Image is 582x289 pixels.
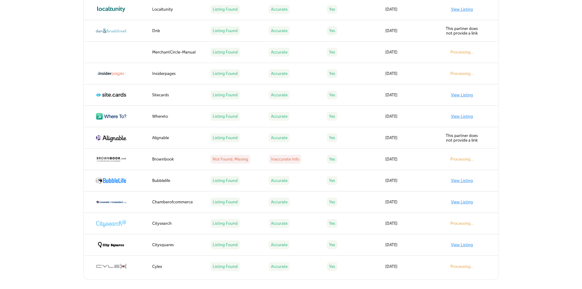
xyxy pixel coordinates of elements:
[96,28,126,33] img: dnb.png
[446,133,478,143] label: This partner does not provide a link
[327,112,337,121] label: Yes
[152,50,203,54] div: MerchantCircle-Manual
[327,176,337,185] label: Yes
[210,219,240,228] label: Listing Found
[210,262,240,271] label: Listing Found
[451,200,473,204] a: View Listing
[210,112,240,121] label: Listing Found
[210,240,240,249] label: Listing Found
[96,240,126,250] img: citysquares.png
[382,42,440,63] td: [DATE]
[451,243,473,247] a: View Listing
[327,155,337,164] label: Yes
[269,219,290,228] label: Accurate
[382,149,440,170] td: [DATE]
[327,262,337,271] label: Yes
[210,26,240,35] label: Listing Found
[327,219,337,228] label: Yes
[269,91,290,99] label: Accurate
[382,84,440,106] td: [DATE]
[269,240,290,249] label: Accurate
[450,157,473,161] label: Processing...
[327,26,337,35] label: Yes
[450,71,473,76] label: Processing...
[152,200,203,204] div: Chamberofcommerce
[269,262,290,271] label: Accurate
[450,264,473,269] label: Processing...
[96,6,126,13] img: localtunity.png
[152,93,203,97] div: Sitecards
[96,134,126,142] img: alignable.png
[152,71,203,76] div: Insiderpages
[210,5,240,14] label: Listing Found
[152,178,203,183] div: Bubblelife
[382,191,440,213] td: [DATE]
[382,213,440,234] td: [DATE]
[210,176,240,185] label: Listing Found
[451,114,473,119] a: View Listing
[96,156,126,162] img: brownbook.png
[327,240,337,249] label: Yes
[96,199,126,205] img: chamberofcommerce.png
[382,127,440,149] td: [DATE]
[269,5,290,14] label: Accurate
[450,221,473,226] label: Processing...
[269,26,290,35] label: Accurate
[446,26,478,35] label: This partner does not provide a link
[210,198,240,206] label: Listing Found
[210,133,240,142] label: Listing Found
[152,264,203,269] div: Cylex
[96,92,126,98] img: sitecards.png
[269,155,301,164] label: Inaccurate Info
[269,112,290,121] label: Accurate
[382,234,440,256] td: [DATE]
[96,70,126,77] img: insiderpages.png
[451,7,473,12] a: View Listing
[451,93,473,97] a: View Listing
[152,135,203,140] div: Alignable
[382,63,440,84] td: [DATE]
[382,170,440,191] td: [DATE]
[269,69,290,78] label: Accurate
[96,220,126,227] img: citysearch.png
[382,106,440,127] td: [DATE]
[327,133,337,142] label: Yes
[450,50,473,54] label: Processing...
[451,178,473,183] a: View Listing
[152,221,203,226] div: Citysearch
[210,69,240,78] label: Listing Found
[210,155,250,164] label: Not Found, Missing
[152,243,203,247] div: Citysquares
[210,91,240,99] label: Listing Found
[327,91,337,99] label: Yes
[269,133,290,142] label: Accurate
[210,48,240,57] label: Listing Found
[327,5,337,14] label: Yes
[96,263,126,270] img: cylex.png
[152,28,203,33] div: Dnb
[269,198,290,206] label: Accurate
[269,48,290,57] label: Accurate
[269,176,290,185] label: Accurate
[96,177,126,184] img: bubblelife.png
[382,256,440,277] td: [DATE]
[96,113,126,120] img: whereto.png
[327,48,337,57] label: Yes
[382,20,440,42] td: [DATE]
[152,7,203,12] div: Localtunity
[327,69,337,78] label: Yes
[152,114,203,119] div: Whereto
[327,198,337,206] label: Yes
[152,157,203,161] div: Brownbook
